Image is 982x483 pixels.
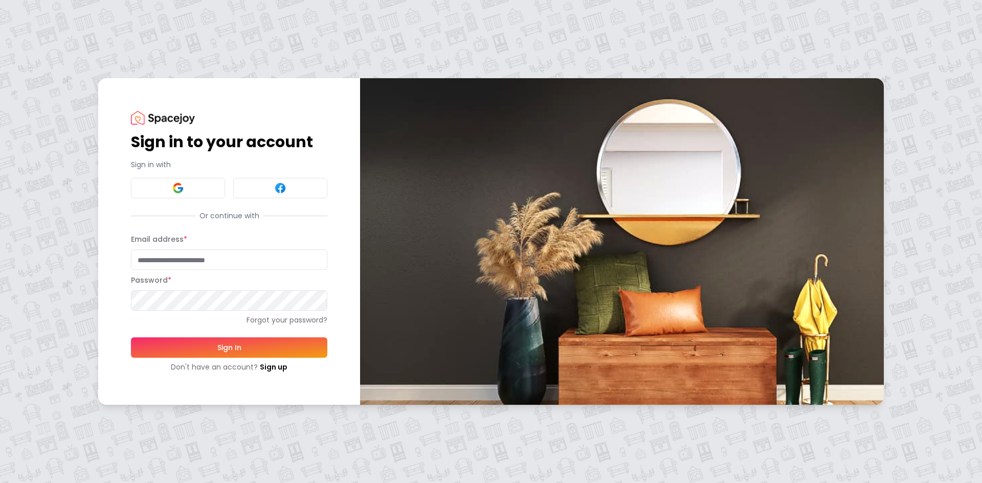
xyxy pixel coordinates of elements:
[131,159,327,170] p: Sign in with
[131,275,171,285] label: Password
[131,133,327,151] h1: Sign in to your account
[274,182,286,194] img: Facebook signin
[131,337,327,358] button: Sign In
[172,182,184,194] img: Google signin
[195,211,263,221] span: Or continue with
[131,362,327,372] div: Don't have an account?
[360,78,884,405] img: banner
[131,111,195,125] img: Spacejoy Logo
[260,362,287,372] a: Sign up
[131,315,327,325] a: Forgot your password?
[131,234,187,244] label: Email address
